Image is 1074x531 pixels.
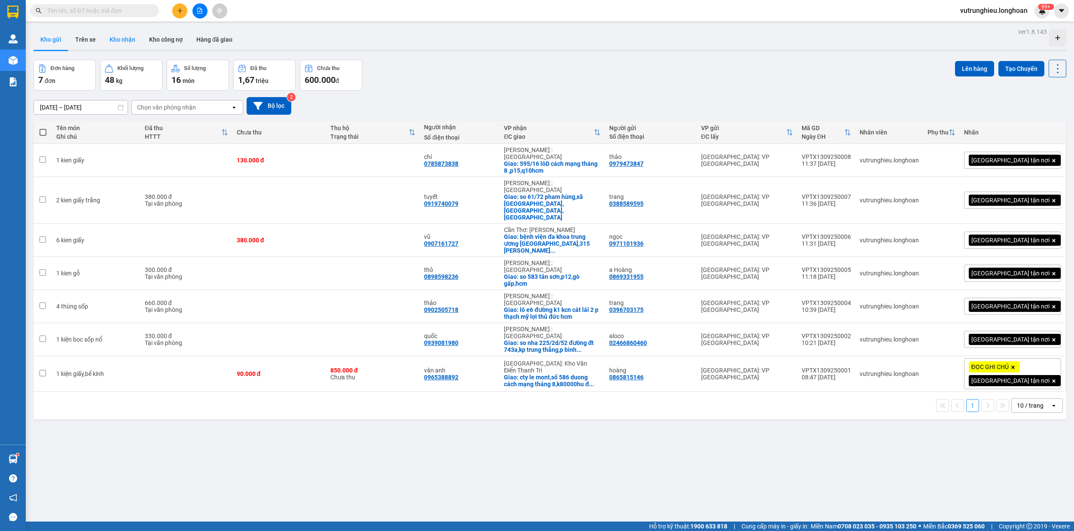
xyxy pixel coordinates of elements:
div: VPTX1309250007 [802,193,851,200]
div: Phụ thu [928,129,949,136]
sup: 367 [1038,4,1054,10]
div: 1 kien giấy [56,157,136,164]
input: Tìm tên, số ĐT hoặc mã đơn [47,6,149,15]
div: Đơn hàng [51,65,74,71]
span: Miền Bắc [923,522,985,531]
div: Thu hộ [330,125,409,131]
div: Chưa thu [330,367,415,381]
span: | [991,522,992,531]
button: Trên xe [68,29,103,50]
button: plus [172,3,187,18]
span: ... [550,247,555,254]
img: solution-icon [9,77,18,86]
div: [GEOGRAPHIC_DATA]: Kho Văn Điển Thanh Trì [504,360,600,374]
div: 90.000 đ [237,370,322,377]
div: 11:18 [DATE] [802,273,851,280]
div: Tại văn phòng [145,273,228,280]
div: aloco [609,333,693,339]
div: Người nhận [424,124,495,131]
div: Người gửi [609,125,693,131]
div: 0785873838 [424,160,458,167]
div: VPTX1309250004 [802,299,851,306]
div: a Hoàng [609,266,693,273]
div: [GEOGRAPHIC_DATA]: VP [GEOGRAPHIC_DATA] [701,193,793,207]
strong: CSKH: [24,29,46,37]
svg: open [1050,402,1057,409]
span: [PHONE_NUMBER] [3,29,65,44]
strong: 1900 633 818 [690,523,727,530]
strong: 0708 023 035 - 0935 103 250 [838,523,916,530]
button: Đơn hàng7đơn [34,60,96,91]
div: Ghi chú [56,133,136,140]
div: 11:37 [DATE] [802,160,851,167]
div: vutrunghieu.longhoan [860,336,919,343]
button: Kho nhận [103,29,142,50]
div: 1 kiện giấy,bể kính [56,370,136,377]
button: Đã thu1,67 triệu [233,60,296,91]
button: Lên hàng [955,61,994,76]
div: [GEOGRAPHIC_DATA]: VP [GEOGRAPHIC_DATA] [701,266,793,280]
div: vutrunghieu.longhoan [860,237,919,244]
div: 10 / trang [1017,401,1043,410]
span: 1,67 [238,75,254,85]
div: ĐC lấy [701,133,786,140]
span: ĐỌC GHI CHÚ [971,363,1009,371]
div: Tại văn phòng [145,306,228,313]
span: [GEOGRAPHIC_DATA] tận nơi [971,236,1050,244]
th: Toggle SortBy [697,121,797,144]
div: 0865815146 [609,374,644,381]
div: 08:47 [DATE] [802,374,851,381]
div: VPTX1309250006 [802,233,851,240]
span: [GEOGRAPHIC_DATA] tận nơi [971,196,1050,204]
div: 0396703175 [609,306,644,313]
img: warehouse-icon [9,455,18,464]
div: 300.000 đ [145,266,228,273]
span: 16 [171,75,181,85]
div: 380.000 đ [145,193,228,200]
div: Cần Thơ: [PERSON_NAME] [504,226,600,233]
div: Giao: lô e6 đường k1 kcn cát lái 2 p thạch mỹ lợi thủ đức hcm [504,306,600,320]
div: [GEOGRAPHIC_DATA]: VP [GEOGRAPHIC_DATA] [701,299,793,313]
div: Tại văn phòng [145,200,228,207]
span: | [734,522,735,531]
div: tuyết [424,193,495,200]
div: vutrunghieu.longhoan [860,157,919,164]
div: vutrunghieu.longhoan [860,370,919,377]
div: Đã thu [145,125,221,131]
th: Toggle SortBy [140,121,232,144]
th: Toggle SortBy [923,121,960,144]
span: search [36,8,42,14]
div: Số điện thoại [609,133,693,140]
div: [PERSON_NAME] : [GEOGRAPHIC_DATA] [504,259,600,273]
div: [PERSON_NAME] : [GEOGRAPHIC_DATA] [504,146,600,160]
div: Nhãn [964,129,1061,136]
div: Mã GD [802,125,844,131]
div: Ngày ĐH [802,133,844,140]
div: ngọc [609,233,693,240]
div: VPTX1309250005 [802,266,851,273]
button: file-add [192,3,207,18]
span: ... [589,381,594,388]
span: món [183,77,195,84]
div: hoàng [609,367,693,374]
div: Giao: 595/16 lôD cách mạng tháng 8 ,p15,q10hcm [504,160,600,174]
div: thảo [609,153,693,160]
div: VP gửi [701,125,786,131]
span: Cung cấp máy in - giấy in: [741,522,809,531]
div: 0907161727 [424,240,458,247]
div: Giao: so 61/72 pham hùng,xã bình hưng,bình chánh,hcm [504,193,600,221]
div: Chưa thu [317,65,339,71]
span: CÔNG TY TNHH CHUYỂN PHÁT NHANH BẢO AN [75,29,158,45]
div: 0939081980 [424,339,458,346]
div: Số điện thoại [424,134,495,141]
div: Giao: cty le mont,số 586 duong cách mạng tháng 8,k80000hu đô thị crown villas p gia sàng,tp thái ... [504,374,600,388]
span: Miền Nam [811,522,916,531]
div: thỏ [424,266,495,273]
div: Tạo kho hàng mới [1049,29,1066,46]
div: Giao: bệnh viện đa khoa trung ương cần thơ,315 nguyen văn linh,p tân an,cần thơ [504,233,600,254]
div: 850.000 đ [330,367,415,374]
div: 0869331955 [609,273,644,280]
button: Số lượng16món [167,60,229,91]
span: [GEOGRAPHIC_DATA] tận nơi [971,269,1050,277]
div: Khối lượng [117,65,143,71]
